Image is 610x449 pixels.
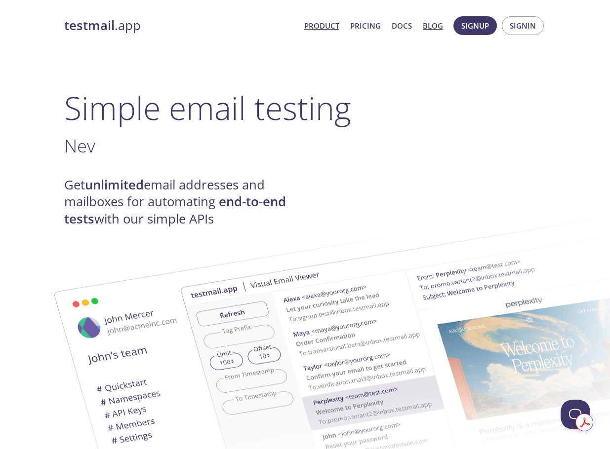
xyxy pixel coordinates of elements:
h1: Simple email testing [64,89,546,127]
a: Blog [423,19,443,32]
a: Pricing [350,19,381,32]
strong: end-to-end tests [64,193,286,227]
button: Signin [502,16,544,35]
button: Signup [453,16,497,35]
h4: Get email addresses and mailboxes for automating with our simple APIs [64,177,305,227]
span: Signup [461,19,489,32]
strong: unlimited [85,176,144,193]
iframe: Help Scout Beacon - Open [561,400,590,429]
span: Nev [64,133,95,158]
a: testmail.app [64,17,296,34]
a: Product [304,19,339,32]
a: Docs [392,19,412,32]
strong: testmail [64,17,115,34]
span: Signin [510,19,536,32]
